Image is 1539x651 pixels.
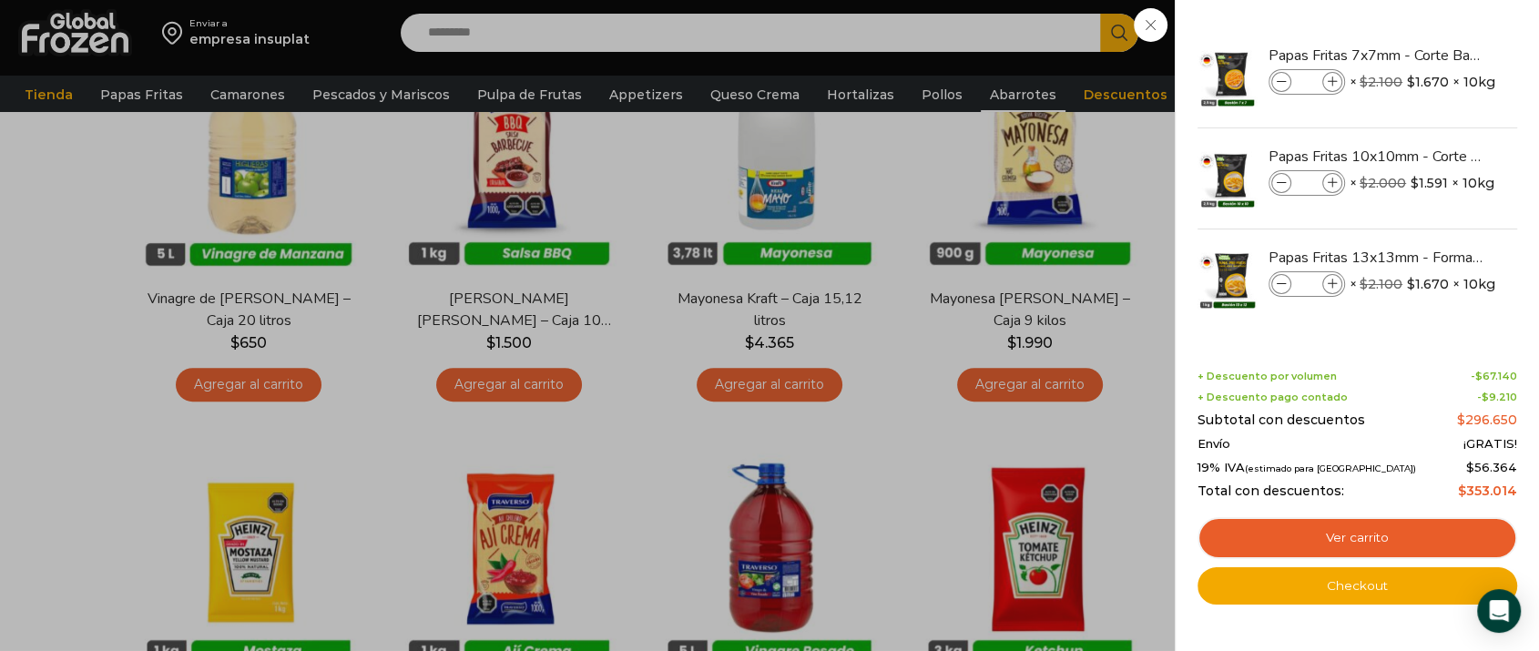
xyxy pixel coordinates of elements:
span: 56.364 [1466,460,1517,474]
span: $ [1407,73,1415,91]
span: × × 10kg [1350,271,1495,297]
bdi: 2.100 [1360,276,1402,292]
span: × × 10kg [1350,69,1495,95]
span: - [1471,371,1517,382]
span: $ [1458,483,1466,499]
span: 19% IVA [1198,461,1416,475]
bdi: 67.140 [1475,370,1517,382]
input: Product quantity [1293,274,1320,294]
span: × × 10kg [1350,170,1494,196]
a: Ver carrito [1198,517,1517,559]
div: Open Intercom Messenger [1477,589,1521,633]
bdi: 296.650 [1457,412,1517,428]
bdi: 1.591 [1411,174,1448,192]
bdi: 2.000 [1360,175,1406,191]
span: $ [1466,460,1474,474]
a: Checkout [1198,567,1517,605]
bdi: 1.670 [1407,275,1449,293]
a: Papas Fritas 13x13mm - Formato 1 kg - Caja 10 kg [1269,248,1485,268]
span: ¡GRATIS! [1463,437,1517,452]
bdi: 9.210 [1482,391,1517,403]
a: Papas Fritas 10x10mm - Corte Bastón - Caja 10 kg [1269,147,1485,167]
bdi: 1.670 [1407,73,1449,91]
span: + Descuento por volumen [1198,371,1337,382]
span: Total con descuentos: [1198,483,1344,499]
span: $ [1411,174,1419,192]
span: Subtotal con descuentos [1198,412,1365,428]
span: - [1477,392,1517,403]
span: $ [1475,370,1483,382]
input: Product quantity [1293,173,1320,193]
span: $ [1360,175,1368,191]
span: $ [1360,74,1368,90]
bdi: 353.014 [1458,483,1517,499]
span: $ [1457,412,1465,428]
span: $ [1407,275,1415,293]
span: Envío [1198,437,1230,452]
small: (estimado para [GEOGRAPHIC_DATA]) [1245,463,1416,473]
bdi: 2.100 [1360,74,1402,90]
span: + Descuento pago contado [1198,392,1348,403]
span: $ [1360,276,1368,292]
span: $ [1482,391,1489,403]
input: Product quantity [1293,72,1320,92]
a: Papas Fritas 7x7mm - Corte Bastón - Caja 10 kg [1269,46,1485,66]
